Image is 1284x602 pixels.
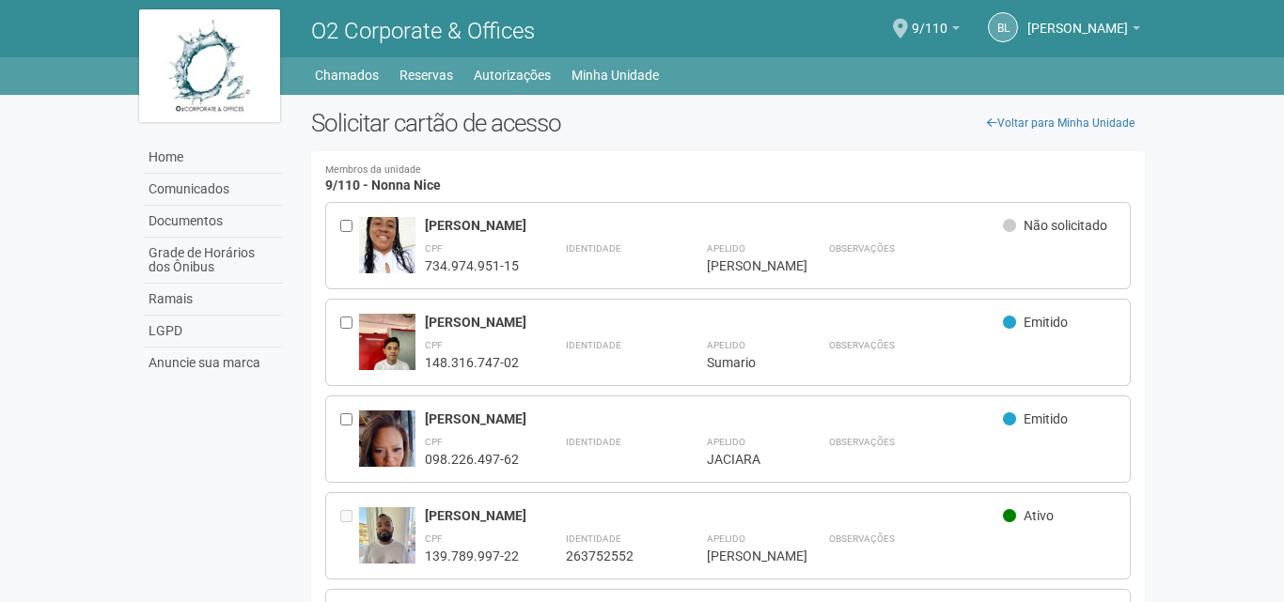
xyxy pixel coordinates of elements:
span: Não solicitado [1024,218,1107,233]
img: user.jpg [359,217,415,299]
strong: CPF [425,533,443,544]
span: 9/110 [912,3,947,36]
a: Reservas [399,62,453,88]
a: Voltar para Minha Unidade [977,109,1145,137]
div: [PERSON_NAME] [707,257,782,274]
strong: Identidade [566,533,621,544]
a: LGPD [144,316,283,347]
a: Ramais [144,284,283,316]
img: user.jpg [359,507,415,582]
div: [PERSON_NAME] [425,217,1003,234]
strong: Apelido [707,340,745,350]
img: logo.jpg [139,9,280,122]
strong: Identidade [566,437,621,447]
span: brunno lopes [1027,3,1128,36]
div: [PERSON_NAME] [425,507,1003,524]
strong: Identidade [566,243,621,254]
a: Comunicados [144,174,283,206]
strong: CPF [425,340,443,350]
a: Documentos [144,206,283,238]
span: O2 Corporate & Offices [311,18,535,44]
strong: Apelido [707,243,745,254]
a: [PERSON_NAME] [1027,23,1140,39]
div: [PERSON_NAME] [425,314,1003,331]
strong: CPF [425,243,443,254]
span: Emitido [1024,411,1068,426]
a: Grade de Horários dos Ônibus [144,238,283,284]
strong: Apelido [707,533,745,544]
span: Emitido [1024,315,1068,330]
strong: Observações [829,437,895,447]
a: bl [988,12,1018,42]
div: Entre em contato com a Aministração para solicitar o cancelamento ou 2a via [340,507,359,564]
a: Autorizações [474,62,551,88]
strong: Apelido [707,437,745,447]
a: Chamados [315,62,379,88]
div: 263752552 [566,548,660,564]
img: user.jpg [359,410,415,511]
a: Home [144,142,283,174]
strong: Observações [829,243,895,254]
strong: Observações [829,533,895,544]
h2: Solicitar cartão de acesso [311,109,1145,137]
a: Anuncie sua marca [144,347,283,378]
div: 734.974.951-15 [425,257,519,274]
strong: Identidade [566,340,621,350]
div: Sumario [707,354,782,371]
a: 9/110 [912,23,960,39]
img: user.jpg [359,314,415,389]
span: Ativo [1024,508,1054,523]
a: Minha Unidade [572,62,659,88]
div: 148.316.747-02 [425,354,519,371]
div: JACIARA [707,451,782,468]
strong: Observações [829,340,895,350]
h4: 9/110 - Nonna Nice [325,165,1131,193]
div: 139.789.997-22 [425,548,519,564]
small: Membros da unidade [325,165,1131,176]
div: 098.226.497-62 [425,451,519,468]
strong: CPF [425,437,443,447]
div: [PERSON_NAME] [707,548,782,564]
div: [PERSON_NAME] [425,410,1003,427]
